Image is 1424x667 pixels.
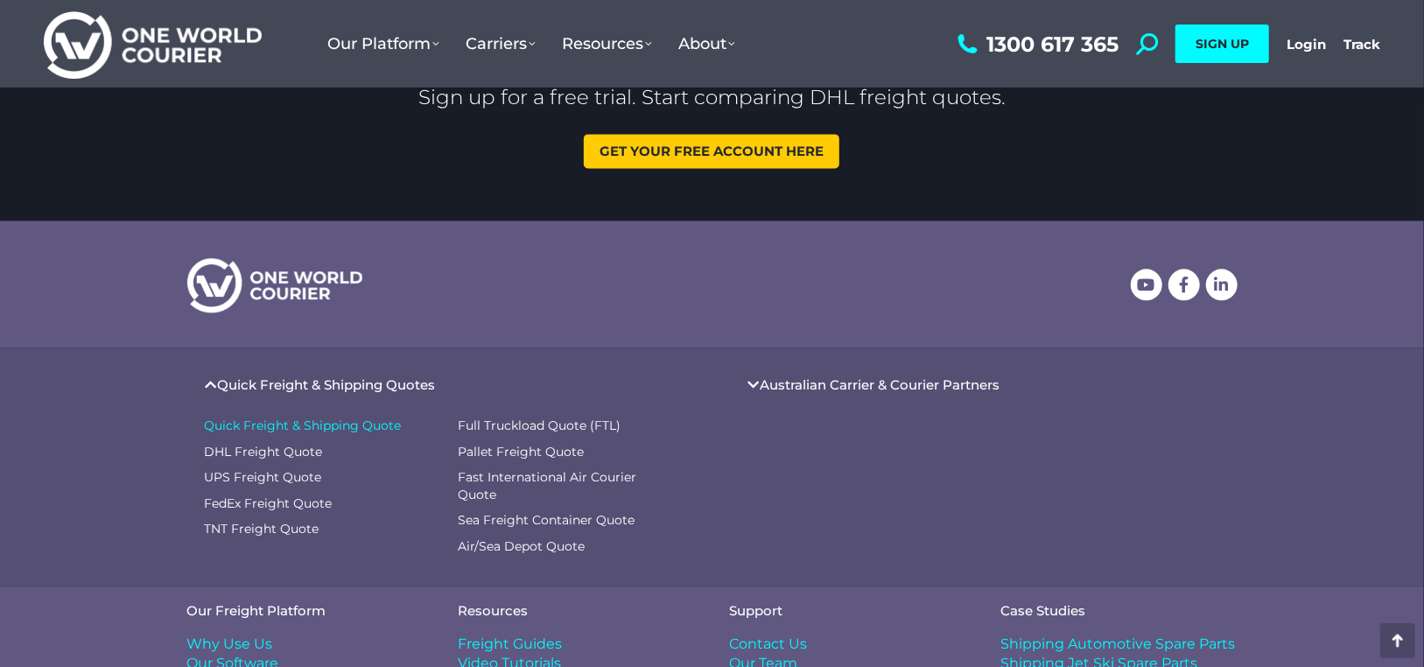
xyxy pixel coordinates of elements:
[1001,635,1238,654] a: Shipping Automotive Spare Parts
[665,17,748,71] a: About
[466,34,536,53] span: Carriers
[1175,25,1269,63] a: SIGN UP
[1343,36,1380,53] a: Track
[459,444,585,461] span: Pallet Freight Quote
[205,521,319,538] span: TNT Freight Quote
[187,635,273,654] span: Why Use Us
[314,17,452,71] a: Our Platform
[459,444,677,461] a: Pallet Freight Quote
[459,418,621,435] span: Full Truckload Quote (FTL)
[205,418,402,435] span: Quick Freight & Shipping Quote
[562,34,652,53] span: Resources
[205,444,323,461] span: DHL Freight Quote
[1001,635,1236,654] span: Shipping Automotive Spare Parts
[600,144,824,158] span: Get your free account here
[452,17,549,71] a: Carriers
[730,635,808,654] span: Contact Us
[954,33,1119,55] a: 1300 617 365
[44,9,262,80] img: One World Courier
[187,604,424,617] h4: Our Freight Platform
[205,469,441,487] a: UPS Freight Quote
[730,604,966,617] h4: Support
[459,418,677,435] a: Full Truckload Quote (FTL)
[205,495,333,513] span: FedEx Freight Quote
[187,635,424,654] a: Why Use Us
[327,34,439,53] span: Our Platform
[1001,604,1238,617] h4: Case Studies
[1287,36,1326,53] a: Login
[205,418,441,435] a: Quick Freight & Shipping Quote
[678,34,735,53] span: About
[459,512,677,530] a: Sea Freight Container Quote
[459,538,677,556] a: Air/Sea Depot Quote
[205,469,322,487] span: UPS Freight Quote
[459,635,695,654] a: Freight Guides
[549,17,665,71] a: Resources
[761,378,1000,391] a: Australian Carrier & Courier Partners
[205,521,441,538] a: TNT Freight Quote
[218,378,436,391] a: Quick Freight & Shipping Quotes
[205,495,441,513] a: FedEx Freight Quote
[459,512,635,530] span: Sea Freight Container Quote
[584,134,839,168] a: Get your free account here
[459,538,586,556] span: Air/Sea Depot Quote
[459,469,677,503] a: Fast International Air Courier Quote
[459,604,695,617] h4: Resources
[459,635,563,654] span: Freight Guides
[730,635,966,654] a: Contact Us
[1196,36,1249,52] span: SIGN UP
[205,444,441,461] a: DHL Freight Quote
